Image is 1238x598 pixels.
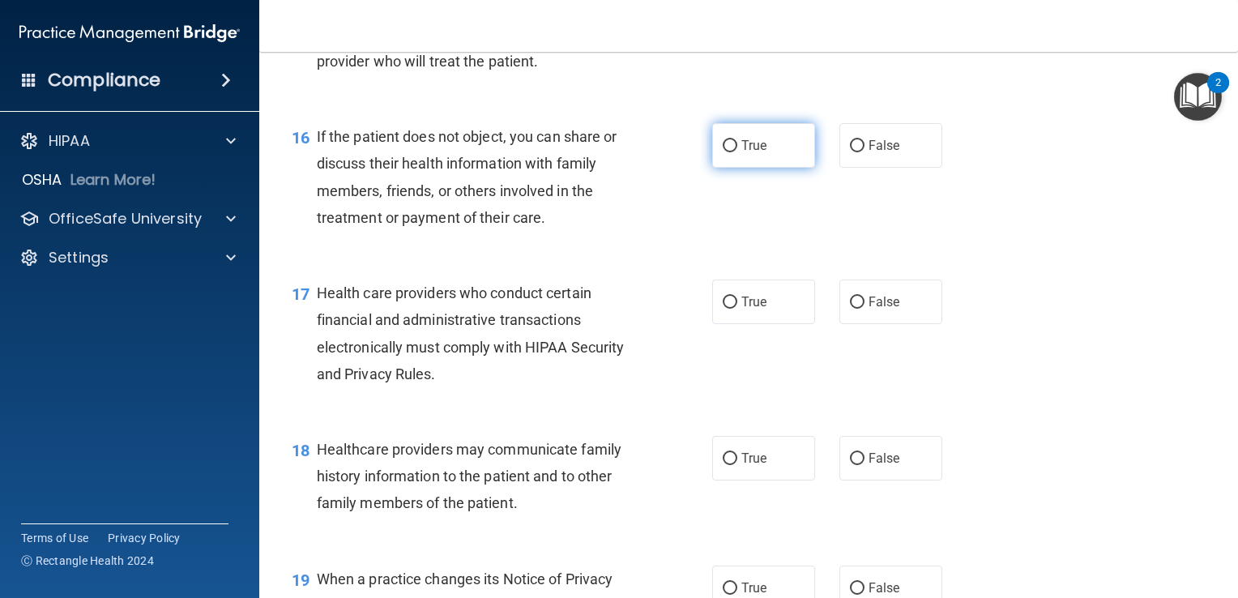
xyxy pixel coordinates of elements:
span: True [741,294,766,310]
span: 16 [292,128,309,147]
span: False [869,294,900,310]
span: Health care providers who conduct certain financial and administrative transactions electronicall... [317,284,625,382]
input: False [850,297,864,309]
p: Settings [49,248,109,267]
p: OSHA [22,170,62,190]
a: Privacy Policy [108,530,181,546]
input: True [723,297,737,309]
p: Learn More! [70,170,156,190]
a: HIPAA [19,131,236,151]
input: True [723,453,737,465]
span: Ⓒ Rectangle Health 2024 [21,553,154,569]
span: False [869,138,900,153]
span: 17 [292,284,309,304]
a: OfficeSafe University [19,209,236,229]
span: False [869,580,900,596]
span: False [869,451,900,466]
h4: Compliance [48,69,160,92]
span: 18 [292,441,309,460]
span: True [741,138,766,153]
input: True [723,583,737,595]
button: Open Resource Center, 2 new notifications [1174,73,1222,121]
div: 2 [1215,83,1221,104]
input: False [850,583,864,595]
span: Healthcare providers may communicate family history information to the patient and to other famil... [317,441,621,511]
span: 19 [292,570,309,590]
span: True [741,580,766,596]
a: Terms of Use [21,530,88,546]
input: True [723,140,737,152]
span: True [741,451,766,466]
a: Settings [19,248,236,267]
img: PMB logo [19,17,240,49]
p: OfficeSafe University [49,209,202,229]
input: False [850,140,864,152]
input: False [850,453,864,465]
span: If the patient does not object, you can share or discuss their health information with family mem... [317,128,617,226]
p: HIPAA [49,131,90,151]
